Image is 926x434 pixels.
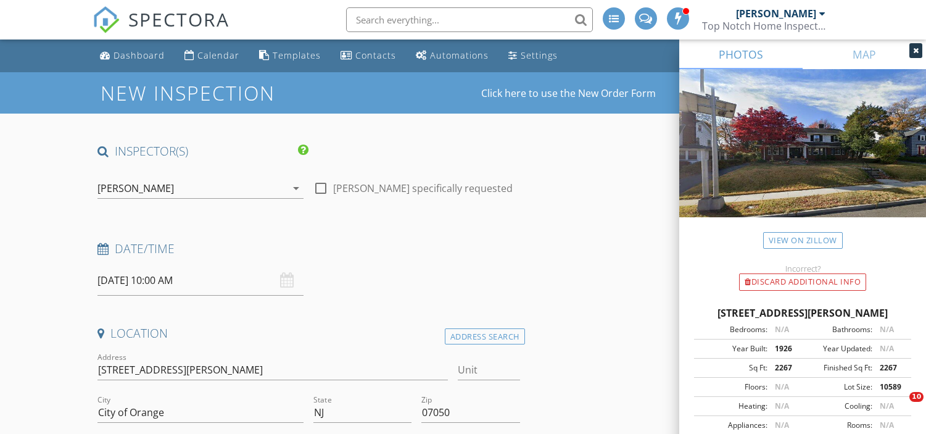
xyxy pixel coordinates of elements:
div: Finished Sq Ft: [803,362,872,373]
div: Sq Ft: [698,362,767,373]
label: [PERSON_NAME] specifically requested [333,182,513,194]
span: SPECTORA [128,6,229,32]
h4: Location [97,325,519,341]
div: 1926 [767,343,803,354]
div: Automations [430,49,489,61]
input: Search everything... [346,7,593,32]
div: Bathrooms: [803,324,872,335]
div: 10589 [872,382,907,393]
div: Year Built: [698,343,767,354]
span: N/A [880,324,894,335]
div: Incorrect? [679,264,926,273]
span: N/A [880,343,894,354]
div: [STREET_ADDRESS][PERSON_NAME] [694,306,911,320]
a: Click here to use the New Order Form [481,88,656,98]
div: [PERSON_NAME] [736,7,816,20]
div: Heating: [698,401,767,412]
a: PHOTOS [679,40,803,69]
a: Settings [503,44,563,67]
div: Lot Size: [803,382,872,393]
div: 2267 [872,362,907,373]
div: Cooling: [803,401,872,412]
iframe: Intercom live chat [884,392,914,422]
div: Floors: [698,382,767,393]
i: arrow_drop_down [289,181,304,196]
h1: New Inspection [101,82,374,104]
span: N/A [775,420,789,430]
a: Automations (Advanced) [411,44,494,67]
div: Dashboard [114,49,165,61]
span: N/A [880,401,894,411]
span: N/A [775,324,789,335]
a: Dashboard [95,44,170,67]
img: streetview [679,69,926,247]
a: Templates [254,44,326,67]
div: Rooms: [803,420,872,431]
a: Contacts [336,44,401,67]
div: Appliances: [698,420,767,431]
span: 10 [909,392,924,402]
div: Settings [521,49,558,61]
a: View on Zillow [763,232,843,249]
a: SPECTORA [93,17,229,43]
div: Calendar [197,49,239,61]
div: Bedrooms: [698,324,767,335]
a: MAP [803,40,926,69]
div: Contacts [355,49,396,61]
span: N/A [775,382,789,392]
div: Year Updated: [803,343,872,354]
div: Discard Additional info [739,273,866,291]
div: Top Notch Home Inspection [702,20,825,32]
h4: Date/Time [97,241,519,257]
div: 2267 [767,362,803,373]
div: Templates [273,49,321,61]
a: Calendar [180,44,244,67]
div: [PERSON_NAME] [97,183,174,194]
div: Address Search [445,328,525,345]
span: N/A [880,420,894,430]
img: The Best Home Inspection Software - Spectora [93,6,120,33]
h4: INSPECTOR(S) [97,143,308,159]
span: N/A [775,401,789,411]
input: Select date [97,265,304,296]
